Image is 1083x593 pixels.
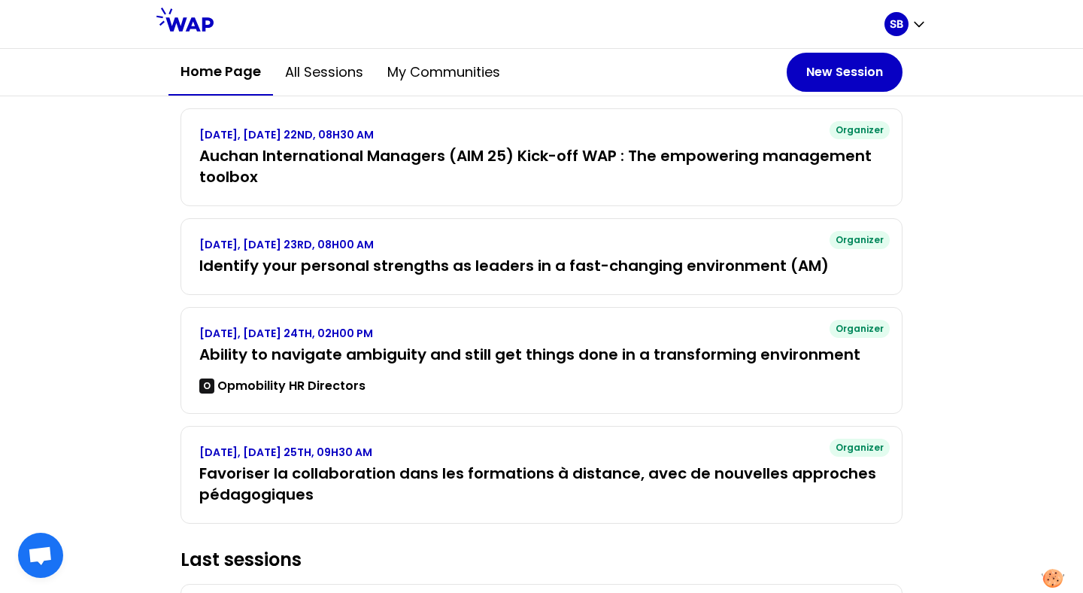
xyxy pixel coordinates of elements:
[199,127,884,187] a: [DATE], [DATE] 22ND, 08H30 AMAuchan International Managers (AIM 25) Kick-off WAP : The empowering...
[217,377,366,395] p: Opmobility HR Directors
[18,533,63,578] div: Open chat
[273,50,375,95] button: All sessions
[199,237,884,252] p: [DATE], [DATE] 23RD, 08H00 AM
[830,231,890,249] div: Organizer
[199,255,884,276] h3: Identify your personal strengths as leaders in a fast-changing environment (AM)
[830,320,890,338] div: Organizer
[199,326,884,395] a: [DATE], [DATE] 24TH, 02H00 PMAbility to navigate ambiguity and still get things done in a transfo...
[199,145,884,187] h3: Auchan International Managers (AIM 25) Kick-off WAP : The empowering management toolbox
[199,463,884,505] h3: Favoriser la collaboration dans les formations à distance, avec de nouvelles approches pédagogiques
[199,344,884,365] h3: Ability to navigate ambiguity and still get things done in a transforming environment
[199,237,884,276] a: [DATE], [DATE] 23RD, 08H00 AMIdentify your personal strengths as leaders in a fast-changing envir...
[830,121,890,139] div: Organizer
[180,548,902,572] h2: Last sessions
[830,439,890,457] div: Organizer
[199,445,884,505] a: [DATE], [DATE] 25TH, 09H30 AMFavoriser la collaboration dans les formations à distance, avec de n...
[890,17,903,32] p: SB
[199,127,884,142] p: [DATE], [DATE] 22ND, 08H30 AM
[199,445,884,460] p: [DATE], [DATE] 25TH, 09H30 AM
[375,50,512,95] button: My communities
[168,49,273,96] button: Home page
[199,326,884,341] p: [DATE], [DATE] 24TH, 02H00 PM
[787,53,902,92] button: New Session
[884,12,927,36] button: SB
[203,380,211,392] p: O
